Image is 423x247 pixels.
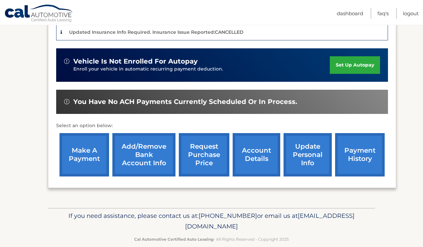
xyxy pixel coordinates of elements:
[64,59,69,64] img: alert-white.svg
[64,99,69,104] img: alert-white.svg
[233,133,280,176] a: account details
[112,133,175,176] a: Add/Remove bank account info
[330,56,380,74] a: set up autopay
[73,66,330,73] p: Enroll your vehicle in automatic recurring payment deduction.
[179,133,229,176] a: request purchase price
[69,29,244,35] p: Updated Insurance Info Required. Insurance Issue Reported:CANCELLED
[335,133,385,176] a: payment history
[56,122,388,130] p: Select an option below:
[199,212,257,220] span: [PHONE_NUMBER]
[59,133,109,176] a: make a payment
[377,8,389,19] a: FAQ's
[403,8,419,19] a: Logout
[52,236,371,243] p: - All Rights Reserved - Copyright 2025
[134,237,213,242] strong: Cal Automotive Certified Auto Leasing
[4,4,74,24] a: Cal Automotive
[73,57,198,66] span: vehicle is not enrolled for autopay
[284,133,332,176] a: update personal info
[73,98,297,106] span: You have no ACH payments currently scheduled or in process.
[337,8,363,19] a: Dashboard
[52,211,371,232] p: If you need assistance, please contact us at: or email us at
